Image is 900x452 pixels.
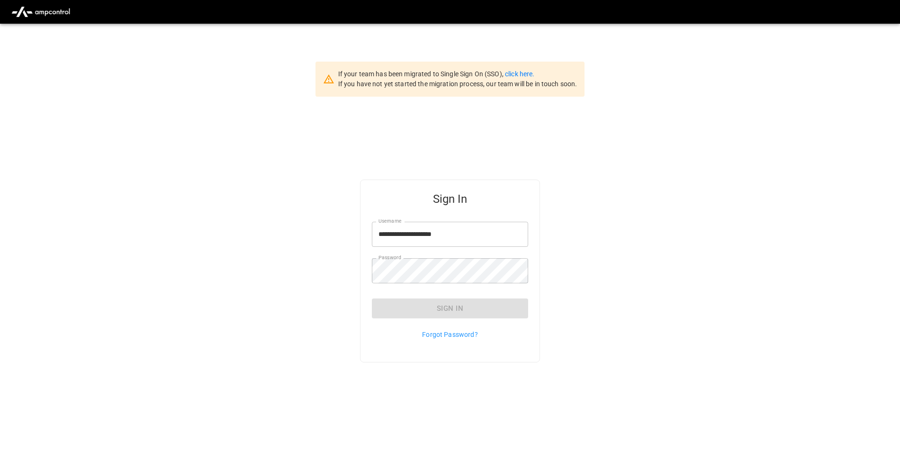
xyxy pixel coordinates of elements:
a: click here. [505,70,534,78]
span: If you have not yet started the migration process, our team will be in touch soon. [338,80,577,88]
label: Username [378,217,401,225]
img: ampcontrol.io logo [8,3,74,21]
label: Password [378,254,401,262]
p: Forgot Password? [372,330,528,339]
h5: Sign In [372,191,528,207]
span: If your team has been migrated to Single Sign On (SSO), [338,70,505,78]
